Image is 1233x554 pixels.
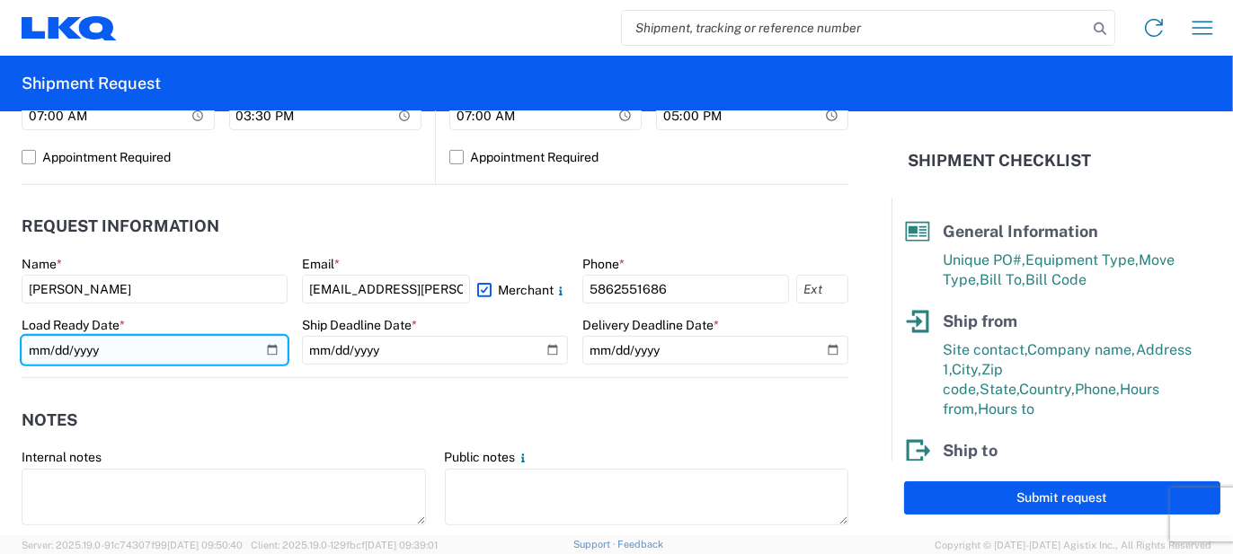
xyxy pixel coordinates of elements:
label: Appointment Required [449,143,848,171]
span: Ship from [943,312,1017,330]
span: Unique PO#, [943,251,1025,268]
label: Internal notes [22,449,102,465]
label: Email [302,256,340,272]
span: Country, [1019,381,1075,398]
span: State, [980,381,1019,398]
h2: Request Information [22,217,219,235]
span: Server: 2025.19.0-91c74307f99 [22,540,243,550]
span: [DATE] 09:50:40 [167,540,243,550]
span: City, [952,361,981,378]
label: Ship Deadline Date [302,317,417,333]
h2: Shipment Checklist [908,150,1091,171]
a: Feedback [617,539,663,550]
span: Client: 2025.19.0-129fbcf [251,540,438,550]
h2: Notes [22,411,77,429]
label: Merchant [477,275,568,303]
label: Appointment Required [22,143,421,171]
span: Bill To, [980,271,1025,288]
span: General Information [943,222,1098,241]
label: Delivery Deadline Date [582,317,719,333]
span: Ship to [943,441,998,460]
input: Ext [796,275,848,303]
label: Name [22,256,62,272]
span: Copyright © [DATE]-[DATE] Agistix Inc., All Rights Reserved [935,537,1211,553]
span: Hours to [978,400,1034,418]
button: Submit request [904,481,1220,514]
label: Public notes [445,449,530,465]
span: Bill Code [1025,271,1087,288]
span: Company name, [1027,341,1136,358]
span: [DATE] 09:39:01 [365,540,438,550]
span: Site contact, [943,341,1027,358]
a: Support [573,539,618,550]
h2: Shipment Request [22,73,161,94]
span: Equipment Type, [1025,251,1139,268]
input: Shipment, tracking or reference number [622,11,1087,45]
label: Load Ready Date [22,317,125,333]
label: Phone [582,256,625,272]
span: Phone, [1075,381,1120,398]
